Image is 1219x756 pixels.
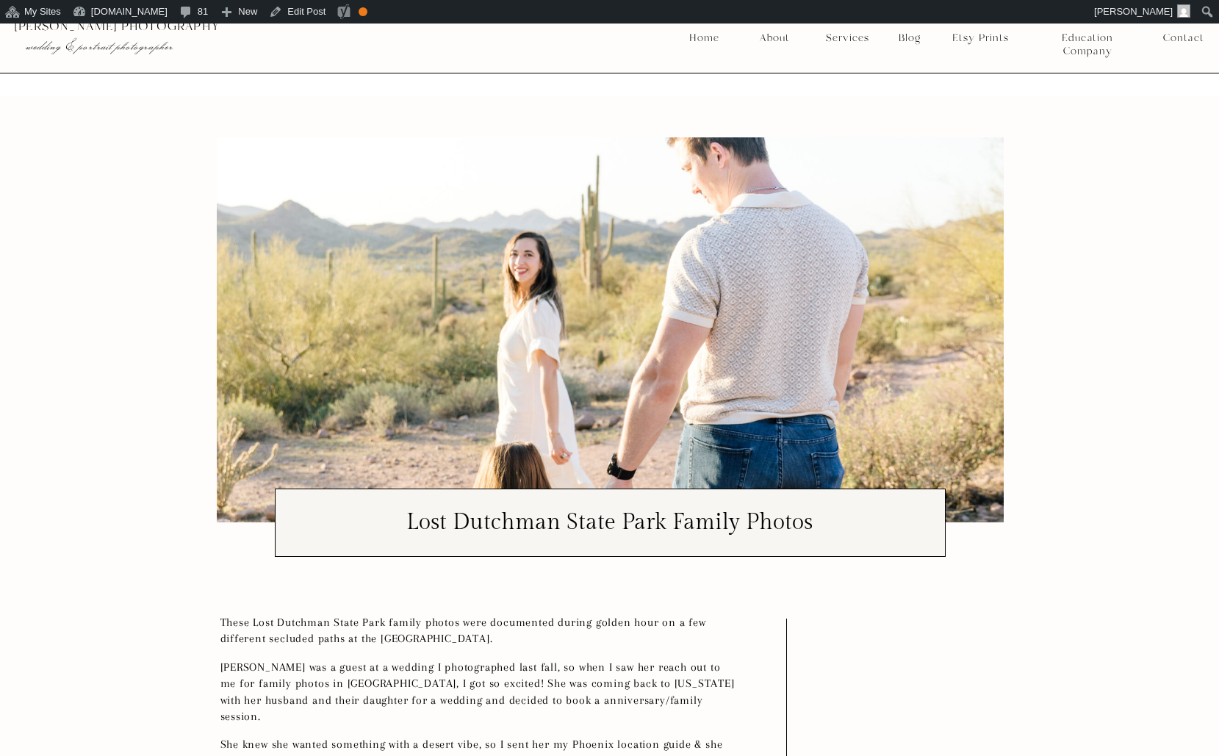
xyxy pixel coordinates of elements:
a: Services [820,32,874,45]
a: Education Company [1037,32,1138,45]
a: Blog [893,32,926,45]
p: These Lost Dutchman State Park family photos were documented during golden hour on a few differen... [220,614,738,647]
a: Etsy Prints [946,32,1014,45]
span: [PERSON_NAME] [1094,6,1173,17]
a: Home [688,32,720,45]
a: Contact [1163,32,1204,45]
h1: Lost Dutchman State Park Family Photos [286,511,934,533]
div: OK [359,7,367,16]
a: About [755,32,793,45]
img: Family of 3 smiling and walking together down a desert path with the mountains and cacti in the b... [217,137,1004,522]
p: [PERSON_NAME] photography [14,20,380,33]
p: [PERSON_NAME] was a guest at a wedding I photographed last fall, so when I saw her reach out to m... [220,659,738,725]
p: wedding & portrait photographer [26,39,350,54]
